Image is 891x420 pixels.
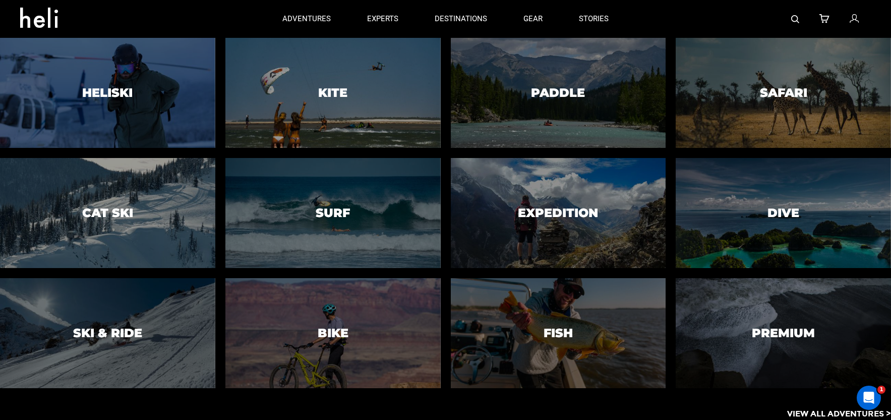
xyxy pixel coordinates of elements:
span: 1 [877,386,885,394]
p: adventures [282,14,331,24]
p: experts [367,14,398,24]
img: search-bar-icon.svg [791,15,799,23]
h3: Fish [544,327,573,340]
p: View All Adventures > [787,408,891,420]
h3: Cat Ski [82,206,133,220]
iframe: Intercom live chat [857,386,881,410]
h3: Paddle [531,86,585,99]
a: PremiumPremium image [676,278,891,388]
h3: Premium [752,327,815,340]
h3: Heliski [82,86,133,99]
h3: Safari [760,86,807,99]
h3: Expedition [518,206,598,220]
h3: Ski & Ride [73,327,142,340]
h3: Dive [767,206,799,220]
h3: Bike [318,327,348,340]
p: destinations [435,14,487,24]
h3: Surf [316,206,350,220]
h3: Kite [318,86,347,99]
